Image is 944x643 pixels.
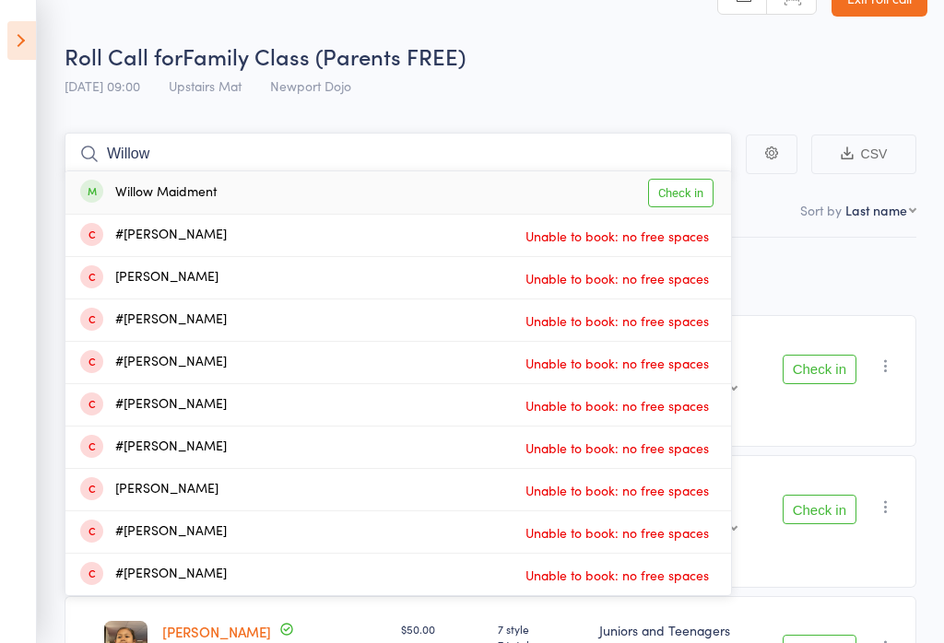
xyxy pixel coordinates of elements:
span: Newport Dojo [270,76,351,95]
div: #[PERSON_NAME] [80,437,227,458]
button: Check in [783,355,856,384]
button: CSV [811,134,916,174]
span: Unable to book: no free spaces [521,434,714,462]
div: #[PERSON_NAME] [80,352,227,373]
span: Unable to book: no free spaces [521,392,714,419]
div: #[PERSON_NAME] [80,310,227,331]
span: Unable to book: no free spaces [521,222,714,250]
span: Unable to book: no free spaces [521,349,714,377]
span: [DATE] 09:00 [65,76,140,95]
span: Upstairs Mat [169,76,242,95]
a: Check in [648,179,714,207]
span: Unable to book: no free spaces [521,561,714,589]
div: #[PERSON_NAME] [80,564,227,585]
span: Family Class (Parents FREE) [183,41,466,71]
span: Unable to book: no free spaces [521,519,714,546]
div: #[PERSON_NAME] [80,225,227,246]
div: [PERSON_NAME] [80,267,218,288]
button: Check in [783,495,856,524]
div: Willow Maidment [80,182,217,204]
a: [PERSON_NAME] [162,622,271,641]
span: Unable to book: no free spaces [521,476,714,504]
div: #[PERSON_NAME] [80,521,227,543]
div: [PERSON_NAME] [80,479,218,500]
span: 7 style [498,621,584,637]
span: Roll Call for [65,41,183,71]
div: Last name [845,201,907,219]
label: Sort by [800,201,842,219]
input: Search by name [65,133,732,175]
div: #[PERSON_NAME] [80,394,227,415]
span: Unable to book: no free spaces [521,264,714,292]
span: Unable to book: no free spaces [521,307,714,334]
